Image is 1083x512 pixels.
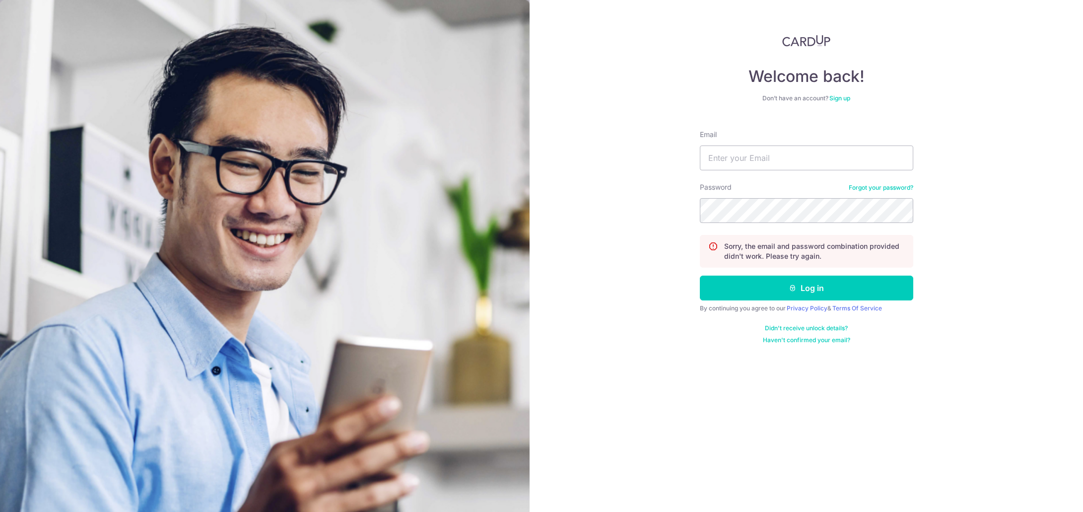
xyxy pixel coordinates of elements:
p: Sorry, the email and password combination provided didn't work. Please try again. [724,241,905,261]
a: Haven't confirmed your email? [763,336,850,344]
button: Log in [700,276,913,300]
a: Forgot your password? [849,184,913,192]
label: Email [700,130,717,140]
div: By continuing you agree to our & [700,304,913,312]
a: Didn't receive unlock details? [765,324,848,332]
a: Sign up [829,94,850,102]
label: Password [700,182,732,192]
h4: Welcome back! [700,67,913,86]
a: Terms Of Service [832,304,882,312]
img: CardUp Logo [782,35,831,47]
input: Enter your Email [700,146,913,170]
a: Privacy Policy [787,304,827,312]
div: Don’t have an account? [700,94,913,102]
